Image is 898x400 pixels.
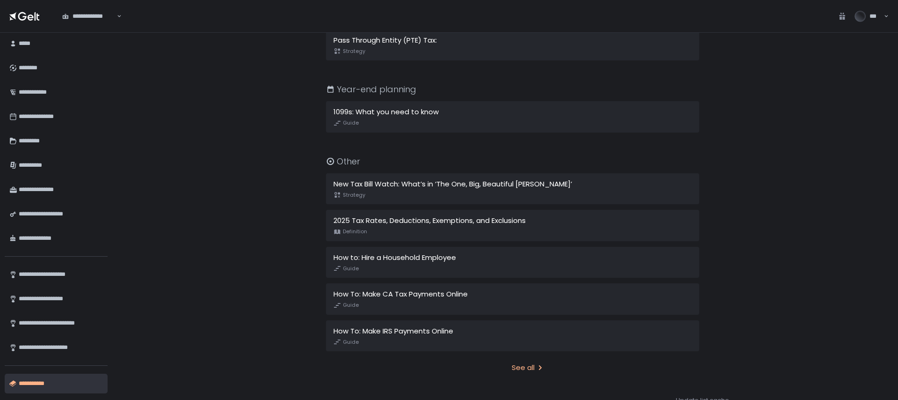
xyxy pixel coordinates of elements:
button: See all [326,363,730,373]
span: Strategy [333,191,365,199]
span: Guide [333,338,359,346]
span: Guide [333,119,359,127]
div: 2025 Tax Rates, Deductions, Exemptions, and Exclusions [333,215,692,226]
span: Strategy [333,47,365,55]
span: Guide [333,302,359,309]
div: 1099s: What you need to know [333,107,692,118]
div: See all [512,363,544,373]
div: Year-end planning [326,83,730,96]
div: New Tax Bill Watch: What’s in ‘The One, Big, Beautiful [PERSON_NAME]’ [333,179,692,190]
span: Guide [333,265,359,272]
div: Search for option [56,7,122,26]
div: Other [326,155,730,168]
span: Definition [333,228,367,236]
div: Pass Through Entity (PTE) Tax: [333,35,692,46]
div: How to: Hire a Household Employee [333,252,692,263]
div: How To: Make CA Tax Payments Online [333,289,692,300]
div: How To: Make IRS Payments Online [333,326,692,337]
